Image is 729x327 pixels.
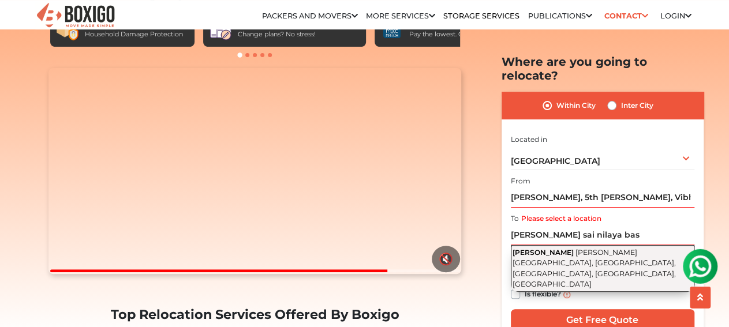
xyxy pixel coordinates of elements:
button: 🔇 [432,246,460,272]
label: From [511,176,530,187]
div: Change plans? No stress! [238,29,360,39]
div: Pay the lowest. Guaranteed! [409,29,497,39]
label: Within City [556,99,596,113]
img: Boxigo [35,2,116,30]
a: Contact [600,7,652,25]
h2: Top Relocation Services Offered By Boxigo [44,307,466,322]
img: info [563,291,570,298]
label: To [511,214,519,224]
button: scroll up [690,287,711,309]
span: [PERSON_NAME] [513,248,574,257]
div: Household Damage Protection [85,29,183,39]
a: Login [660,12,691,20]
img: whatsapp-icon.svg [12,12,35,35]
input: Select Building or Nearest Landmark [511,188,694,208]
span: [PERSON_NAME][GEOGRAPHIC_DATA], [GEOGRAPHIC_DATA], [GEOGRAPHIC_DATA], [GEOGRAPHIC_DATA], [GEOGRAP... [513,248,676,289]
a: Storage Services [443,12,519,20]
input: Select Building or Nearest Landmark [511,225,694,246]
label: Inter City [621,99,653,113]
video: Your browser does not the video tag. [48,68,461,275]
a: Packers and Movers [261,12,357,20]
span: [GEOGRAPHIC_DATA] [511,156,600,167]
button: [PERSON_NAME] [PERSON_NAME][GEOGRAPHIC_DATA], [GEOGRAPHIC_DATA], [GEOGRAPHIC_DATA], [GEOGRAPHIC_D... [511,246,694,292]
h2: Where are you going to relocate? [502,55,704,83]
a: Publications [528,12,592,20]
label: Located in [511,134,547,145]
a: More services [366,12,435,20]
label: Is flexible? [525,288,561,300]
label: Please select a location [521,214,601,224]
